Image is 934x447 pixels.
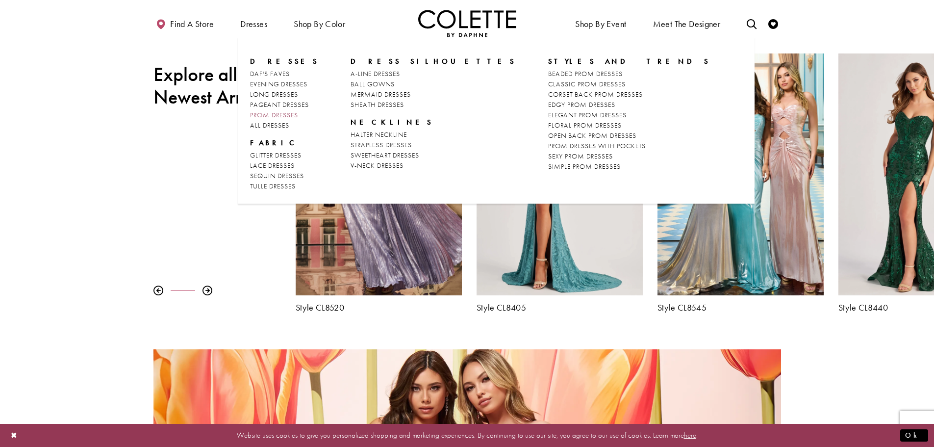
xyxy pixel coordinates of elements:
span: CORSET BACK PROM DRESSES [548,90,643,99]
span: TULLE DRESSES [250,182,296,190]
a: EVENING DRESSES [250,79,319,89]
span: ALL DRESSES [250,121,289,130]
a: PROM DRESSES WITH POCKETS [548,141,710,151]
span: Dresses [238,10,270,37]
a: LACE DRESSES [250,160,319,171]
span: A-LINE DRESSES [351,69,400,78]
a: Find a store [153,10,216,37]
a: GLITTER DRESSES [250,150,319,160]
span: NECKLINES [351,117,433,127]
span: Dresses [250,56,319,66]
span: MERMAID DRESSES [351,90,411,99]
a: A-LINE DRESSES [351,69,516,79]
span: ELEGANT PROM DRESSES [548,110,627,119]
span: Shop by color [294,19,345,29]
a: SEQUIN DRESSES [250,171,319,181]
button: Submit Dialog [900,429,928,442]
a: CORSET BACK PROM DRESSES [548,89,710,100]
a: PAGEANT DRESSES [250,100,319,110]
span: LACE DRESSES [250,161,295,170]
span: FABRIC [250,138,319,148]
a: MERMAID DRESSES [351,89,516,100]
span: Dresses [240,19,267,29]
a: OPEN BACK PROM DRESSES [548,131,710,141]
a: Check Wishlist [766,10,781,37]
a: BALL GOWNS [351,79,516,89]
a: Style CL8405 [477,303,643,313]
span: Meet the designer [653,19,721,29]
span: BEADED PROM DRESSES [548,69,623,78]
span: V-NECK DRESSES [351,161,404,170]
span: DAF'S FAVES [250,69,290,78]
span: Shop by color [291,10,348,37]
a: LONG DRESSES [250,89,319,100]
a: TULLE DRESSES [250,181,319,191]
a: SWEETHEART DRESSES [351,150,516,160]
span: FABRIC [250,138,299,148]
span: SIMPLE PROM DRESSES [548,162,621,171]
span: HALTER NECKLINE [351,130,407,139]
a: DAF'S FAVES [250,69,319,79]
a: Style CL8520 [296,303,462,313]
a: PROM DRESSES [250,110,319,120]
span: FLORAL PROM DRESSES [548,121,622,130]
a: Meet the designer [651,10,723,37]
span: PROM DRESSES WITH POCKETS [548,141,646,150]
span: PROM DRESSES [250,110,298,119]
span: NECKLINES [351,117,516,127]
a: Visit Home Page [418,10,516,37]
a: FLORAL PROM DRESSES [548,120,710,131]
a: V-NECK DRESSES [351,160,516,171]
a: STRAPLESS DRESSES [351,140,516,150]
span: SHEATH DRESSES [351,100,404,109]
a: Toggle search [744,10,759,37]
span: Shop By Event [573,10,629,37]
span: STYLES AND TRENDS [548,56,710,66]
span: LONG DRESSES [250,90,298,99]
a: ELEGANT PROM DRESSES [548,110,710,120]
span: BALL GOWNS [351,79,395,88]
a: SEXY PROM DRESSES [548,151,710,161]
span: Find a store [170,19,214,29]
span: SWEETHEART DRESSES [351,151,419,159]
span: EDGY PROM DRESSES [548,100,615,109]
span: STRAPLESS DRESSES [351,140,412,149]
span: CLASSIC PROM DRESSES [548,79,626,88]
a: HALTER NECKLINE [351,130,516,140]
span: OPEN BACK PROM DRESSES [548,131,636,140]
h2: Explore all the Newest Arrivals [153,63,281,108]
a: here [684,430,696,440]
a: SHEATH DRESSES [351,100,516,110]
span: EVENING DRESSES [250,79,307,88]
a: Style CL8545 [657,303,824,313]
p: Website uses cookies to give you personalized shopping and marketing experiences. By continuing t... [71,429,863,442]
a: SIMPLE PROM DRESSES [548,161,710,172]
span: SEXY PROM DRESSES [548,152,613,160]
a: ALL DRESSES [250,120,319,131]
span: DRESS SILHOUETTES [351,56,516,66]
span: PAGEANT DRESSES [250,100,309,109]
a: EDGY PROM DRESSES [548,100,710,110]
span: Shop By Event [575,19,626,29]
a: BEADED PROM DRESSES [548,69,710,79]
button: Close Dialog [6,427,23,444]
span: SEQUIN DRESSES [250,171,304,180]
span: GLITTER DRESSES [250,151,302,159]
img: Colette by Daphne [418,10,516,37]
a: CLASSIC PROM DRESSES [548,79,710,89]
